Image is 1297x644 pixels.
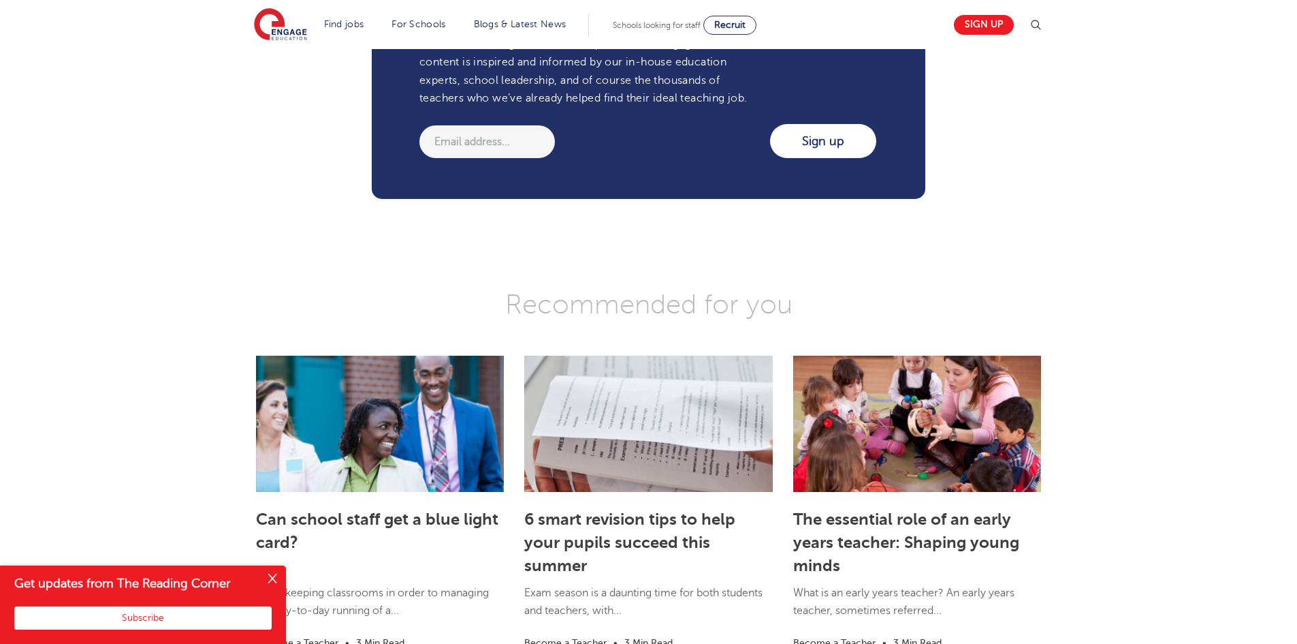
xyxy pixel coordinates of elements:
[324,19,364,29] a: Find jobs
[256,584,504,634] p: From keeping classrooms in order to managing the day-to-day running of a...
[524,584,772,634] p: Exam season is a daunting time for both students and teachers, with...
[770,124,876,158] input: Sign up
[254,8,307,42] img: Engage Education
[613,20,701,30] span: Schools looking for staff
[793,584,1041,634] p: What is an early years teacher? An early years teacher, sometimes referred...
[524,510,735,575] a: 6 smart revision tips to help your pupils succeed this summer
[954,15,1014,35] a: Sign up
[14,575,257,592] h4: Get updates from The Reading Corner
[419,125,555,158] input: Email address...
[714,20,746,30] span: Recruit
[793,510,1019,575] a: The essential role of an early years teacher: Shaping young minds
[419,35,754,107] p: Never miss a thing. Subscribe to updates from Engage. All this content is inspired and informed b...
[246,288,1051,322] h3: Recommended for you
[474,19,566,29] a: Blogs & Latest News
[259,566,286,593] button: Close
[256,510,498,552] a: Can school staff get a blue light card?
[14,607,272,630] button: Subscribe
[391,19,445,29] a: For Schools
[703,16,756,35] a: Recruit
